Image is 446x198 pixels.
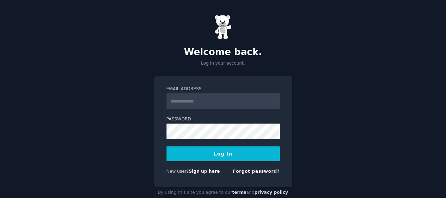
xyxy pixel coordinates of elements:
label: Password [167,116,280,123]
label: Email Address [167,86,280,92]
span: New user? [167,169,189,174]
a: Forgot password? [233,169,280,174]
button: Log In [167,146,280,161]
a: privacy policy [255,190,288,195]
h2: Welcome back. [154,47,292,58]
a: terms [232,190,246,195]
a: Sign up here [189,169,220,174]
p: Log in your account. [154,60,292,67]
img: Gummy Bear [214,15,232,39]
